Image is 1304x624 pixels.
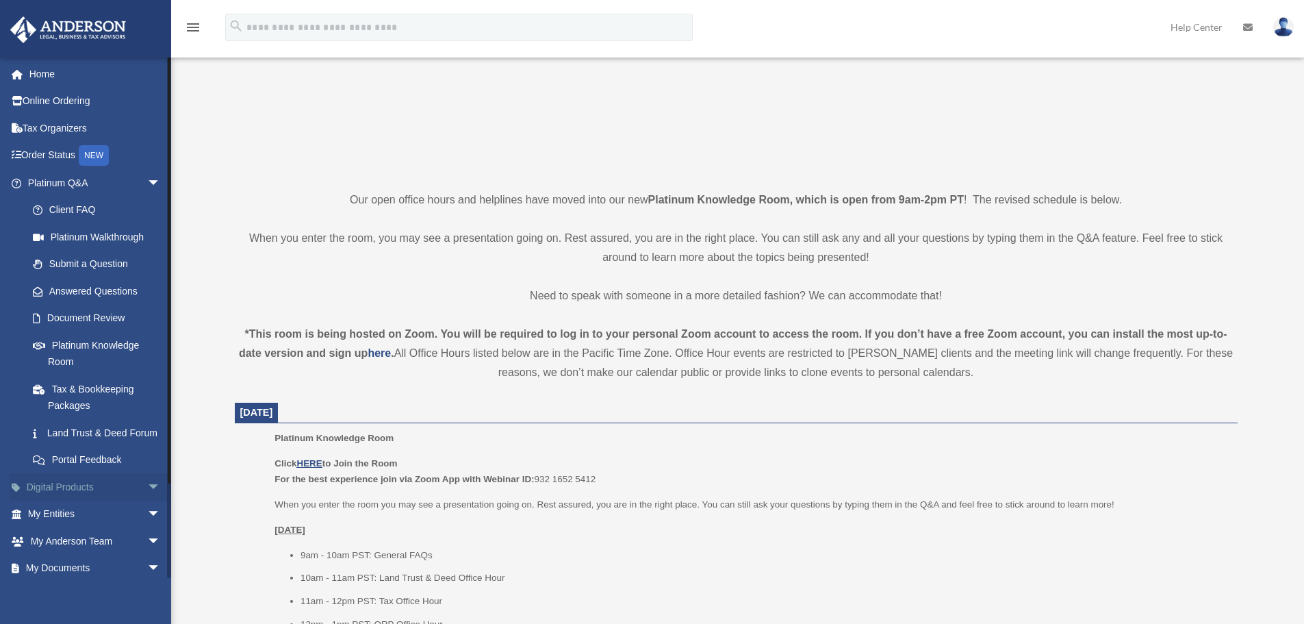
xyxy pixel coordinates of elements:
strong: Platinum Knowledge Room, which is open from 9am-2pm PT [648,194,964,205]
a: Submit a Question [19,251,181,278]
span: arrow_drop_down [147,473,175,501]
a: Portal Feedback [19,447,181,474]
u: [DATE] [274,525,305,535]
div: NEW [79,145,109,166]
a: Document Review [19,305,181,332]
span: arrow_drop_down [147,527,175,556]
a: My Anderson Teamarrow_drop_down [10,527,181,555]
a: Digital Productsarrow_drop_down [10,473,181,501]
a: Order StatusNEW [10,142,181,170]
a: here [368,347,391,359]
a: HERE [296,458,322,469]
a: Platinum Walkthrough [19,223,181,251]
a: Land Trust & Deed Forum [19,419,181,447]
li: 9am - 10am PST: General FAQs [301,547,1228,564]
a: Tax Organizers [10,114,181,142]
p: Our open office hours and helplines have moved into our new ! The revised schedule is below. [235,190,1238,210]
div: All Office Hours listed below are in the Pacific Time Zone. Office Hour events are restricted to ... [235,325,1238,382]
span: arrow_drop_down [147,501,175,529]
a: Online Ordering [10,88,181,115]
p: When you enter the room, you may see a presentation going on. Rest assured, you are in the right ... [235,229,1238,267]
i: menu [185,19,201,36]
a: Tax & Bookkeeping Packages [19,375,181,419]
span: [DATE] [240,407,273,418]
li: 10am - 11am PST: Land Trust & Deed Office Hour [301,570,1228,586]
b: Click to Join the Room [274,458,397,469]
a: My Documentsarrow_drop_down [10,555,181,582]
a: menu [185,24,201,36]
a: Platinum Q&Aarrow_drop_down [10,169,181,197]
b: For the best experience join via Zoom App with Webinar ID: [274,474,534,484]
i: search [229,18,244,34]
strong: . [391,347,394,359]
a: Home [10,60,181,88]
p: When you enter the room you may see a presentation going on. Rest assured, you are in the right p... [274,497,1227,513]
a: Answered Questions [19,277,181,305]
li: 11am - 12pm PST: Tax Office Hour [301,593,1228,610]
p: Need to speak with someone in a more detailed fashion? We can accommodate that! [235,286,1238,305]
a: Client FAQ [19,197,181,224]
img: Anderson Advisors Platinum Portal [6,16,130,43]
span: arrow_drop_down [147,555,175,583]
a: Platinum Knowledge Room [19,332,175,375]
img: User Pic [1273,17,1294,37]
span: Platinum Knowledge Room [274,433,394,443]
a: My Entitiesarrow_drop_down [10,501,181,528]
p: 932 1652 5412 [274,455,1227,488]
span: arrow_drop_down [147,169,175,197]
strong: *This room is being hosted on Zoom. You will be required to log in to your personal Zoom account ... [239,328,1227,359]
